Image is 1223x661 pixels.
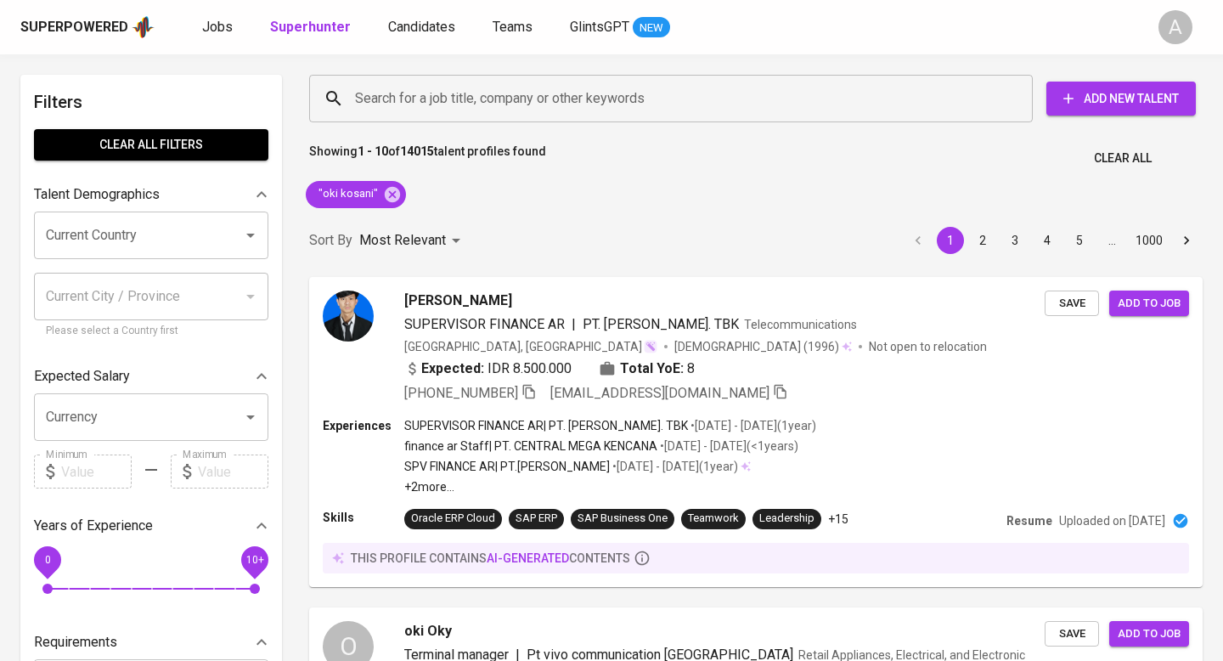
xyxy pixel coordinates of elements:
[744,318,857,331] span: Telecommunications
[1109,621,1189,647] button: Add to job
[245,554,263,566] span: 10+
[493,17,536,38] a: Teams
[969,227,996,254] button: Go to page 2
[1001,227,1029,254] button: Go to page 3
[1006,512,1052,529] p: Resume
[1158,10,1192,44] div: A
[1109,291,1189,317] button: Add to job
[493,19,533,35] span: Teams
[687,359,695,379] span: 8
[202,19,233,35] span: Jobs
[516,511,557,527] div: SAP ERP
[404,417,688,434] p: SUPERVISOR FINANCE AR | PT. [PERSON_NAME]. TBK
[937,227,964,254] button: page 1
[688,417,816,434] p: • [DATE] - [DATE] ( 1 year )
[411,511,495,527] div: Oracle ERP Cloud
[404,458,610,475] p: SPV FINANCE AR | PT.[PERSON_NAME]
[487,551,569,565] span: AI-generated
[202,17,236,38] a: Jobs
[1034,227,1061,254] button: Go to page 4
[309,143,546,174] p: Showing of talent profiles found
[34,516,153,536] p: Years of Experience
[404,359,572,379] div: IDR 8.500.000
[572,314,576,335] span: |
[351,550,630,567] p: this profile contains contents
[570,19,629,35] span: GlintsGPT
[404,438,657,455] p: finance ar Staff | PT. CENTRAL MEGA KENCANA
[358,144,388,158] b: 1 - 10
[20,18,128,37] div: Superpowered
[1118,294,1181,314] span: Add to job
[388,17,459,38] a: Candidates
[400,144,434,158] b: 14015
[404,338,657,355] div: [GEOGRAPHIC_DATA], [GEOGRAPHIC_DATA]
[1059,512,1165,529] p: Uploaded on [DATE]
[44,554,50,566] span: 0
[34,178,268,212] div: Talent Demographics
[1118,624,1181,644] span: Add to job
[34,366,130,387] p: Expected Salary
[1045,291,1099,317] button: Save
[323,417,404,434] p: Experiences
[34,509,268,543] div: Years of Experience
[306,181,406,208] div: "oki kosani"
[1130,227,1168,254] button: Go to page 1000
[1098,232,1125,249] div: …
[34,184,160,205] p: Talent Demographics
[1045,621,1099,647] button: Save
[657,438,798,455] p: • [DATE] - [DATE] ( <1 years )
[34,625,268,659] div: Requirements
[48,134,255,155] span: Clear All filters
[404,621,452,641] span: oki Oky
[34,88,268,116] h6: Filters
[421,359,484,379] b: Expected:
[34,129,268,161] button: Clear All filters
[306,186,388,202] span: "oki kosani"
[404,478,816,495] p: +2 more ...
[359,230,446,251] p: Most Relevant
[1060,88,1182,110] span: Add New Talent
[1094,148,1152,169] span: Clear All
[239,405,262,429] button: Open
[404,316,565,332] span: SUPERVISOR FINANCE AR
[323,291,374,342] img: 281928351d41bad5ae4f298753f8904d.jpg
[1053,624,1091,644] span: Save
[570,17,670,38] a: GlintsGPT NEW
[34,632,117,653] p: Requirements
[1046,82,1196,116] button: Add New Talent
[239,223,262,247] button: Open
[550,385,769,401] span: [EMAIL_ADDRESS][DOMAIN_NAME]
[404,291,512,311] span: [PERSON_NAME]
[610,458,738,475] p: • [DATE] - [DATE] ( 1 year )
[388,19,455,35] span: Candidates
[620,359,684,379] b: Total YoE:
[578,511,668,527] div: SAP Business One
[198,455,268,489] input: Value
[46,323,256,340] p: Please select a Country first
[323,509,404,526] p: Skills
[20,14,155,40] a: Superpoweredapp logo
[309,230,352,251] p: Sort By
[644,340,657,353] img: magic_wand.svg
[583,316,739,332] span: PT. [PERSON_NAME]. TBK
[869,338,987,355] p: Not open to relocation
[674,338,852,355] div: (1996)
[1087,143,1158,174] button: Clear All
[759,511,814,527] div: Leadership
[1066,227,1093,254] button: Go to page 5
[34,359,268,393] div: Expected Salary
[270,17,354,38] a: Superhunter
[270,19,351,35] b: Superhunter
[633,20,670,37] span: NEW
[1173,227,1200,254] button: Go to next page
[828,511,848,528] p: +15
[359,225,466,257] div: Most Relevant
[1053,294,1091,314] span: Save
[404,385,518,401] span: [PHONE_NUMBER]
[309,277,1203,587] a: [PERSON_NAME]SUPERVISOR FINANCE AR|PT. [PERSON_NAME]. TBKTelecommunications[GEOGRAPHIC_DATA], [GE...
[61,455,132,489] input: Value
[132,14,155,40] img: app logo
[902,227,1203,254] nav: pagination navigation
[674,338,803,355] span: [DEMOGRAPHIC_DATA]
[688,511,739,527] div: Teamwork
